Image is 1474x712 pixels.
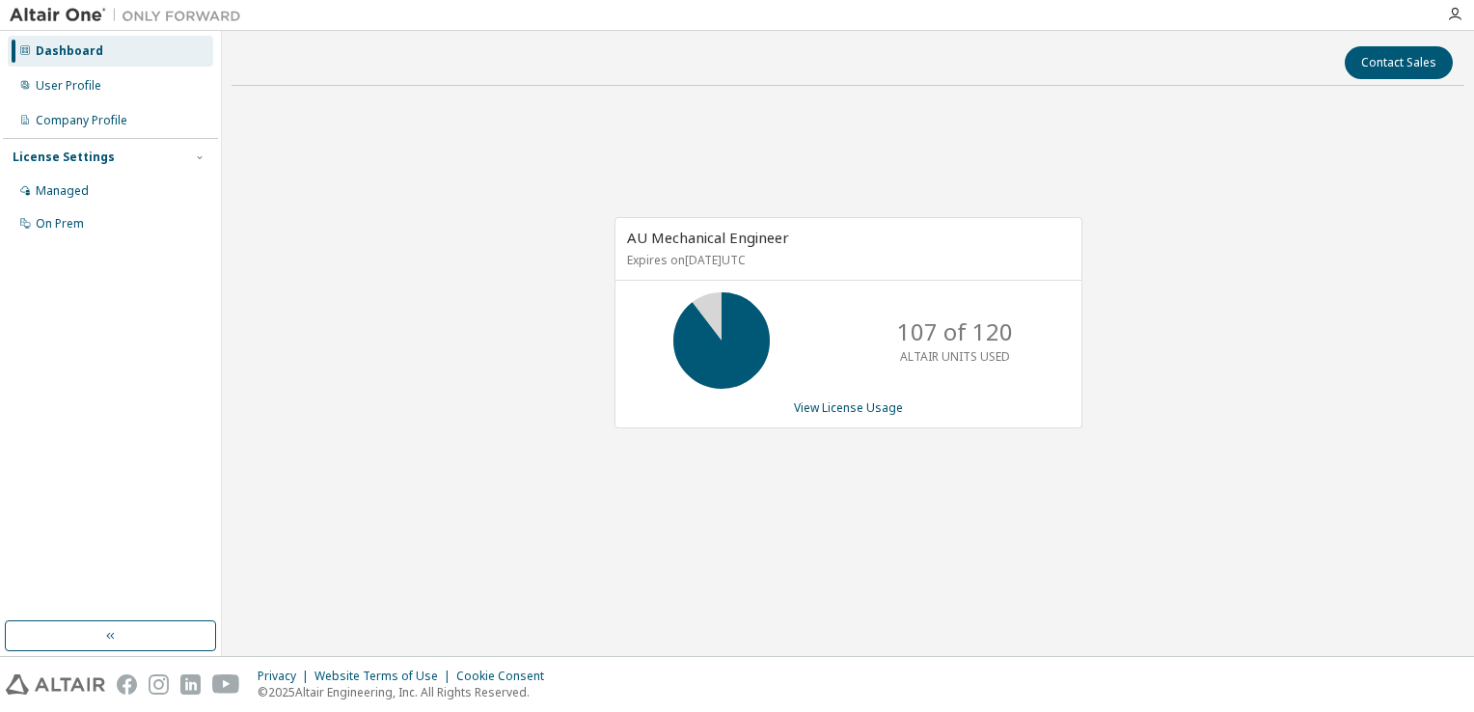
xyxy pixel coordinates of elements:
[627,252,1065,268] p: Expires on [DATE] UTC
[1345,46,1453,79] button: Contact Sales
[212,674,240,695] img: youtube.svg
[456,669,556,684] div: Cookie Consent
[627,228,789,247] span: AU Mechanical Engineer
[36,78,101,94] div: User Profile
[258,669,314,684] div: Privacy
[314,669,456,684] div: Website Terms of Use
[258,684,556,700] p: © 2025 Altair Engineering, Inc. All Rights Reserved.
[36,43,103,59] div: Dashboard
[36,216,84,232] div: On Prem
[36,183,89,199] div: Managed
[36,113,127,128] div: Company Profile
[10,6,251,25] img: Altair One
[900,348,1010,365] p: ALTAIR UNITS USED
[180,674,201,695] img: linkedin.svg
[117,674,137,695] img: facebook.svg
[897,315,1013,348] p: 107 of 120
[794,399,903,416] a: View License Usage
[6,674,105,695] img: altair_logo.svg
[13,150,115,165] div: License Settings
[149,674,169,695] img: instagram.svg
